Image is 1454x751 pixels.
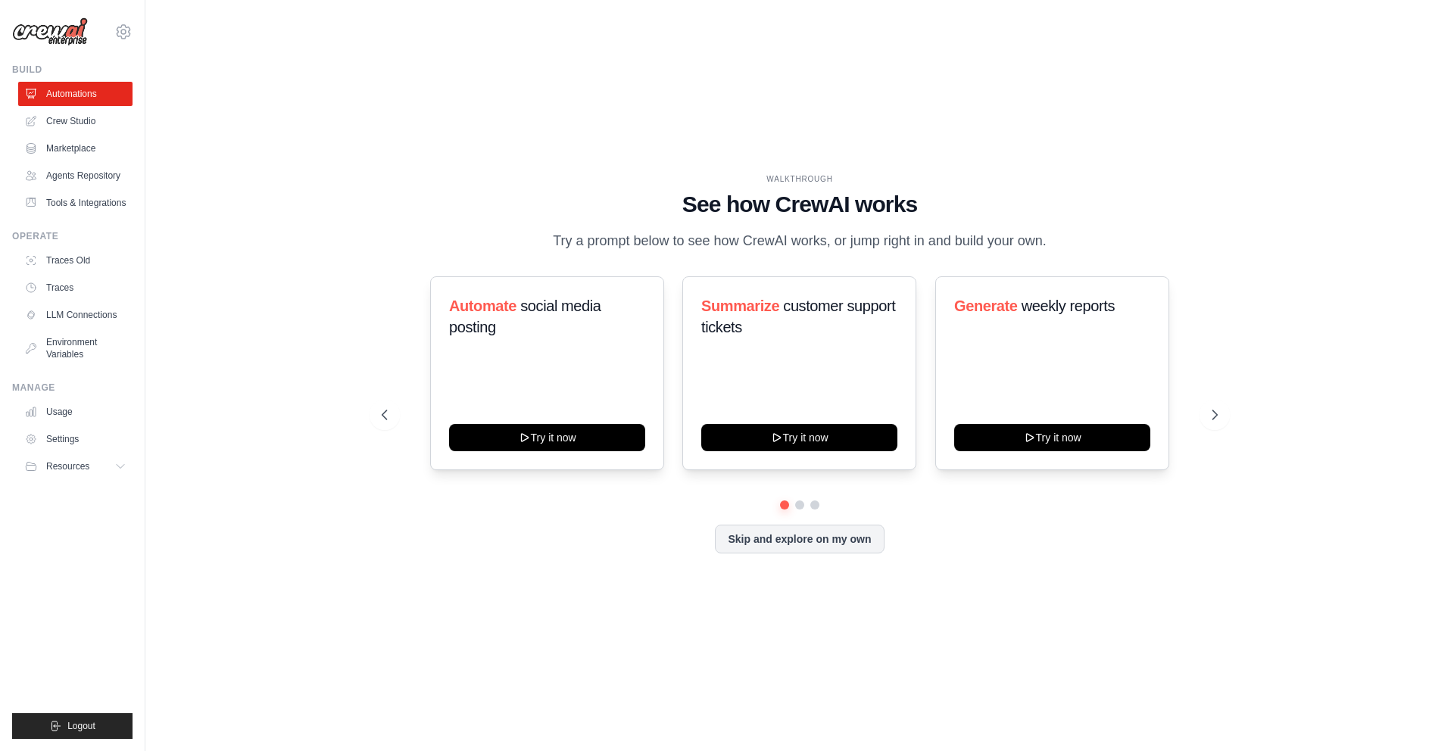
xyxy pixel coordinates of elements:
[18,248,133,273] a: Traces Old
[46,460,89,472] span: Resources
[18,427,133,451] a: Settings
[449,298,601,335] span: social media posting
[701,298,779,314] span: Summarize
[954,298,1018,314] span: Generate
[12,230,133,242] div: Operate
[954,424,1150,451] button: Try it now
[18,109,133,133] a: Crew Studio
[701,298,895,335] span: customer support tickets
[18,400,133,424] a: Usage
[18,136,133,160] a: Marketplace
[12,382,133,394] div: Manage
[449,424,645,451] button: Try it now
[67,720,95,732] span: Logout
[12,64,133,76] div: Build
[18,454,133,478] button: Resources
[701,424,897,451] button: Try it now
[545,230,1054,252] p: Try a prompt below to see how CrewAI works, or jump right in and build your own.
[382,191,1218,218] h1: See how CrewAI works
[18,82,133,106] a: Automations
[12,17,88,46] img: Logo
[715,525,884,553] button: Skip and explore on my own
[1021,298,1114,314] span: weekly reports
[382,173,1218,185] div: WALKTHROUGH
[18,164,133,188] a: Agents Repository
[18,191,133,215] a: Tools & Integrations
[449,298,516,314] span: Automate
[18,330,133,366] a: Environment Variables
[12,713,133,739] button: Logout
[18,276,133,300] a: Traces
[18,303,133,327] a: LLM Connections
